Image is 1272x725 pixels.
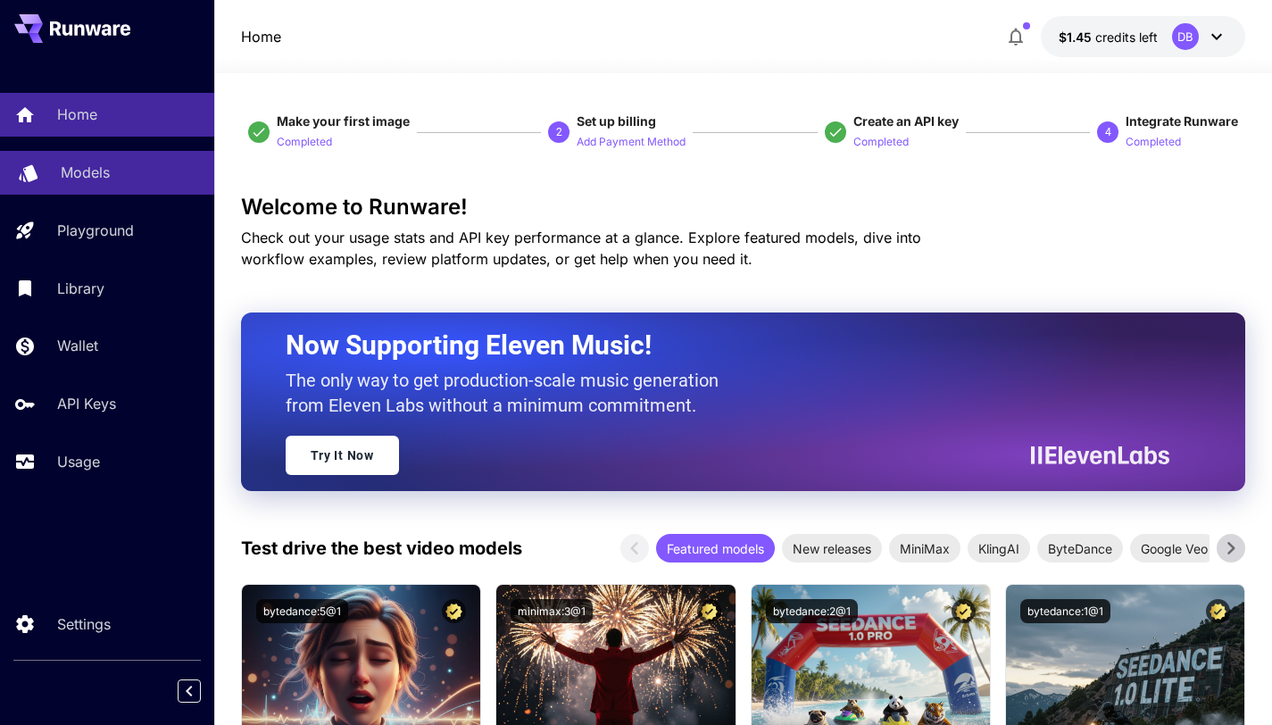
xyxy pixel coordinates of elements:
div: Collapse sidebar [191,675,214,707]
button: Completed [853,130,909,152]
a: Home [241,26,281,47]
a: Try It Now [286,436,399,475]
nav: breadcrumb [241,26,281,47]
button: Certified Model – Vetted for best performance and includes a commercial license. [1206,599,1230,623]
span: Integrate Runware [1126,113,1238,129]
span: Create an API key [853,113,959,129]
div: KlingAI [968,534,1030,562]
button: Completed [277,130,332,152]
span: $1.45 [1059,29,1095,45]
span: Google Veo [1130,539,1218,558]
button: bytedance:1@1 [1020,599,1110,623]
span: Make your first image [277,113,410,129]
span: Set up billing [577,113,656,129]
div: $1.45152 [1059,28,1158,46]
p: 2 [556,124,562,140]
div: Google Veo [1130,534,1218,562]
h2: Now Supporting Eleven Music! [286,329,1157,362]
button: Certified Model – Vetted for best performance and includes a commercial license. [952,599,976,623]
span: Check out your usage stats and API key performance at a glance. Explore featured models, dive int... [241,229,921,268]
button: minimax:3@1 [511,599,593,623]
p: Completed [1126,134,1181,151]
div: ByteDance [1037,534,1123,562]
p: Home [57,104,97,125]
p: Completed [277,134,332,151]
h3: Welcome to Runware! [241,195,1246,220]
button: Certified Model – Vetted for best performance and includes a commercial license. [442,599,466,623]
p: Library [57,278,104,299]
p: API Keys [57,393,116,414]
div: DB [1172,23,1199,50]
button: Completed [1126,130,1181,152]
span: credits left [1095,29,1158,45]
p: Settings [57,613,111,635]
p: The only way to get production-scale music generation from Eleven Labs without a minimum commitment. [286,368,732,418]
p: Add Payment Method [577,134,686,151]
p: Playground [57,220,134,241]
p: Completed [853,134,909,151]
p: Usage [57,451,100,472]
button: bytedance:5@1 [256,599,348,623]
span: New releases [782,539,882,558]
button: Add Payment Method [577,130,686,152]
span: ByteDance [1037,539,1123,558]
span: MiniMax [889,539,960,558]
p: Wallet [57,335,98,356]
button: Certified Model – Vetted for best performance and includes a commercial license. [697,599,721,623]
p: Models [61,162,110,183]
span: Featured models [656,539,775,558]
span: KlingAI [968,539,1030,558]
div: MiniMax [889,534,960,562]
button: $1.45152DB [1041,16,1245,57]
p: 4 [1105,124,1111,140]
div: Featured models [656,534,775,562]
div: New releases [782,534,882,562]
p: Test drive the best video models [241,535,522,562]
button: Collapse sidebar [178,679,201,703]
button: bytedance:2@1 [766,599,858,623]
